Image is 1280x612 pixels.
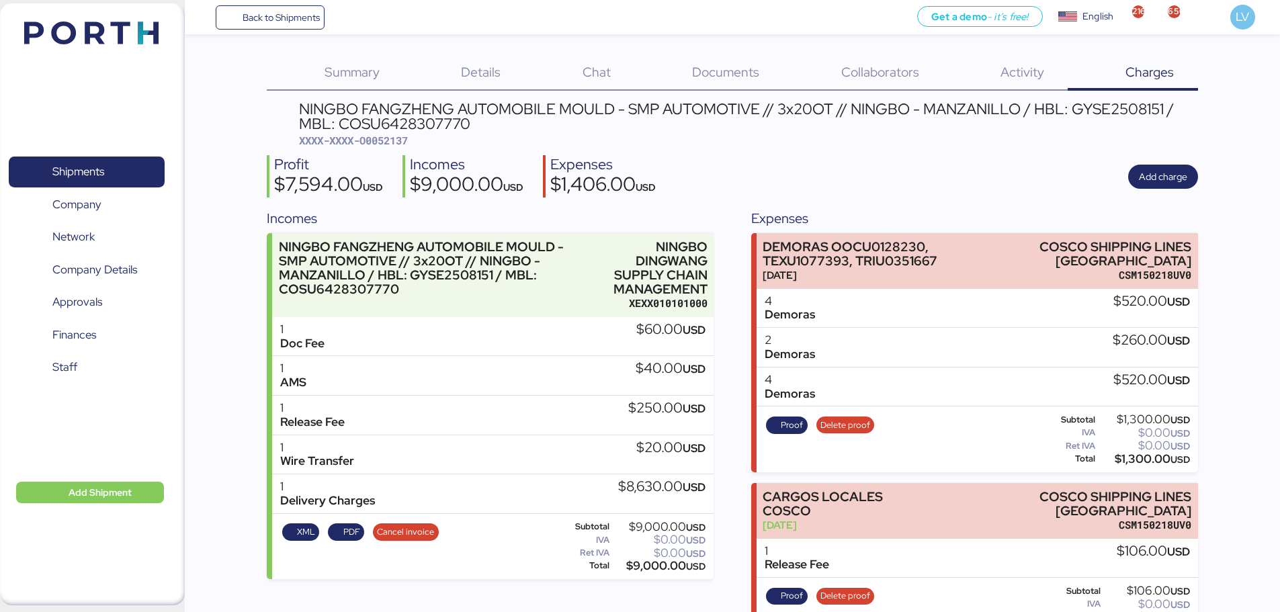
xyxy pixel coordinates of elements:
span: Approvals [52,292,102,312]
span: USD [1170,453,1190,466]
div: $8,630.00 [618,480,706,494]
a: Staff [9,352,165,383]
div: 1 [280,401,345,415]
span: USD [636,181,656,193]
div: Ret IVA [1045,441,1096,451]
span: Delete proof [820,418,870,433]
button: XML [282,523,320,541]
div: Demoras [765,308,815,322]
div: $7,594.00 [274,175,383,198]
div: Subtotal [560,522,609,531]
div: [DATE] [763,518,928,532]
button: Proof [766,417,808,434]
span: USD [686,534,706,546]
div: 1 [280,441,354,455]
span: Details [461,63,501,81]
div: IVA [1045,599,1101,609]
span: USD [1167,544,1190,559]
div: $0.00 [1098,441,1190,451]
div: XEXX010101000 [600,296,708,310]
span: Company Details [52,260,137,279]
div: 1 [280,322,325,337]
div: Subtotal [1045,586,1101,596]
div: Incomes [410,155,523,175]
div: [DATE] [763,268,991,282]
div: $106.00 [1103,586,1190,596]
div: $260.00 [1113,333,1190,348]
span: USD [686,521,706,533]
div: $250.00 [628,401,706,416]
div: Expenses [550,155,656,175]
span: Shipments [52,162,104,181]
div: COSCO SHIPPING LINES [GEOGRAPHIC_DATA] [934,490,1191,518]
span: XXXX-XXXX-O0052137 [299,134,408,147]
span: Collaborators [841,63,919,81]
span: USD [503,181,523,193]
a: Back to Shipments [216,5,325,30]
span: USD [683,480,706,494]
div: Release Fee [765,558,829,572]
div: Profit [274,155,383,175]
div: $1,406.00 [550,175,656,198]
div: $9,000.00 [410,175,523,198]
span: USD [683,322,706,337]
div: NINGBO FANGZHENG AUTOMOBILE MOULD - SMP AUTOMOTIVE // 3x20OT // NINGBO - MANZANILLO / HBL: GYSE25... [279,240,593,297]
span: Company [52,195,101,214]
div: Delivery Charges [280,494,375,508]
div: $520.00 [1113,294,1190,309]
div: 1 [280,361,306,376]
span: LV [1236,8,1249,26]
div: $0.00 [1098,428,1190,438]
span: Delete proof [820,588,870,603]
button: Proof [766,588,808,605]
span: Finances [52,325,96,345]
span: USD [1167,373,1190,388]
span: USD [1170,599,1190,611]
div: $0.00 [612,535,706,545]
span: USD [1170,585,1190,597]
span: USD [1170,427,1190,439]
div: $40.00 [636,361,706,376]
div: 4 [765,294,815,308]
button: Menu [193,6,216,29]
span: Charges [1125,63,1174,81]
div: Doc Fee [280,337,325,351]
div: Demoras [765,387,815,401]
div: Incomes [267,208,714,228]
span: Network [52,227,95,247]
div: $20.00 [636,441,706,455]
div: IVA [560,535,609,545]
span: Summary [325,63,380,81]
div: NINGBO FANGZHENG AUTOMOBILE MOULD - SMP AUTOMOTIVE // 3x20OT // NINGBO - MANZANILLO / HBL: GYSE25... [299,101,1198,132]
button: Cancel invoice [373,523,439,541]
div: Demoras [765,347,815,361]
div: $106.00 [1117,544,1190,559]
div: $9,000.00 [612,522,706,532]
div: $1,300.00 [1098,454,1190,464]
span: Proof [781,418,803,433]
span: USD [1167,333,1190,348]
div: Release Fee [280,415,345,429]
div: $1,300.00 [1098,414,1190,425]
div: $0.00 [612,548,706,558]
div: Wire Transfer [280,454,354,468]
button: Add Shipment [16,482,164,503]
a: Company Details [9,254,165,285]
button: Delete proof [816,417,875,434]
div: $60.00 [636,322,706,337]
span: USD [686,560,706,572]
div: CSM150218UV0 [934,518,1191,532]
div: COSCO SHIPPING LINES [GEOGRAPHIC_DATA] [998,240,1191,268]
div: 1 [765,544,829,558]
span: Activity [1000,63,1044,81]
div: Total [560,561,609,570]
span: Add charge [1139,169,1187,185]
span: Proof [781,588,803,603]
a: Shipments [9,157,165,187]
span: Staff [52,357,77,377]
span: USD [1170,440,1190,452]
button: Delete proof [816,588,875,605]
a: Finances [9,319,165,350]
div: IVA [1045,428,1096,437]
div: Expenses [751,208,1198,228]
